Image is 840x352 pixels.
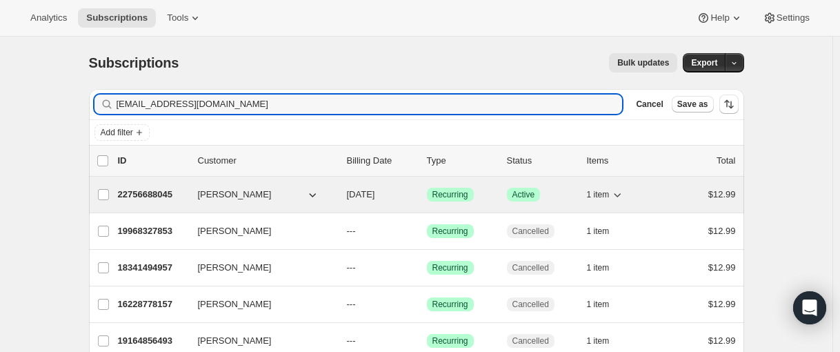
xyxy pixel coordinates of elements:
[432,335,468,346] span: Recurring
[617,57,669,68] span: Bulk updates
[587,335,610,346] span: 1 item
[587,226,610,237] span: 1 item
[347,226,356,236] span: ---
[118,331,736,351] div: 19164856493[PERSON_NAME]---SuccessRecurringCancelled1 item$12.99
[512,189,535,200] span: Active
[118,154,736,168] div: IDCustomerBilling DateTypeStatusItemsTotal
[118,261,187,275] p: 18341494957
[347,335,356,346] span: ---
[86,12,148,23] span: Subscriptions
[507,154,576,168] p: Status
[30,12,67,23] span: Analytics
[609,53,677,72] button: Bulk updates
[688,8,751,28] button: Help
[708,335,736,346] span: $12.99
[190,330,328,352] button: [PERSON_NAME]
[432,262,468,273] span: Recurring
[118,188,187,202] p: 22756688045
[198,297,272,311] span: [PERSON_NAME]
[118,334,187,348] p: 19164856493
[677,99,708,110] span: Save as
[587,222,625,241] button: 1 item
[198,261,272,275] span: [PERSON_NAME]
[118,258,736,277] div: 18341494957[PERSON_NAME]---SuccessRecurringCancelled1 item$12.99
[198,334,272,348] span: [PERSON_NAME]
[719,95,739,114] button: Sort the results
[587,331,625,351] button: 1 item
[190,220,328,242] button: [PERSON_NAME]
[512,335,549,346] span: Cancelled
[198,224,272,238] span: [PERSON_NAME]
[427,154,496,168] div: Type
[691,57,717,68] span: Export
[793,291,826,324] div: Open Intercom Messenger
[512,226,549,237] span: Cancelled
[512,299,549,310] span: Cancelled
[190,184,328,206] button: [PERSON_NAME]
[587,262,610,273] span: 1 item
[159,8,210,28] button: Tools
[117,95,623,114] input: Filter subscribers
[167,12,188,23] span: Tools
[198,188,272,202] span: [PERSON_NAME]
[512,262,549,273] span: Cancelled
[347,262,356,273] span: ---
[118,185,736,204] div: 22756688045[PERSON_NAME][DATE]SuccessRecurringSuccessActive1 item$12.99
[683,53,726,72] button: Export
[630,96,668,113] button: Cancel
[118,297,187,311] p: 16228778157
[94,124,150,141] button: Add filter
[636,99,663,110] span: Cancel
[190,293,328,315] button: [PERSON_NAME]
[587,295,625,314] button: 1 item
[432,299,468,310] span: Recurring
[708,299,736,309] span: $12.99
[672,96,714,113] button: Save as
[432,226,468,237] span: Recurring
[198,154,336,168] p: Customer
[708,262,736,273] span: $12.99
[432,189,468,200] span: Recurring
[347,189,375,199] span: [DATE]
[587,258,625,277] button: 1 item
[717,154,735,168] p: Total
[587,185,625,204] button: 1 item
[710,12,729,23] span: Help
[118,154,187,168] p: ID
[347,154,416,168] p: Billing Date
[89,55,179,70] span: Subscriptions
[587,299,610,310] span: 1 item
[708,226,736,236] span: $12.99
[708,189,736,199] span: $12.99
[190,257,328,279] button: [PERSON_NAME]
[118,224,187,238] p: 19968327853
[777,12,810,23] span: Settings
[754,8,818,28] button: Settings
[101,127,133,138] span: Add filter
[22,8,75,28] button: Analytics
[78,8,156,28] button: Subscriptions
[118,222,736,241] div: 19968327853[PERSON_NAME]---SuccessRecurringCancelled1 item$12.99
[587,154,656,168] div: Items
[118,295,736,314] div: 16228778157[PERSON_NAME]---SuccessRecurringCancelled1 item$12.99
[347,299,356,309] span: ---
[587,189,610,200] span: 1 item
